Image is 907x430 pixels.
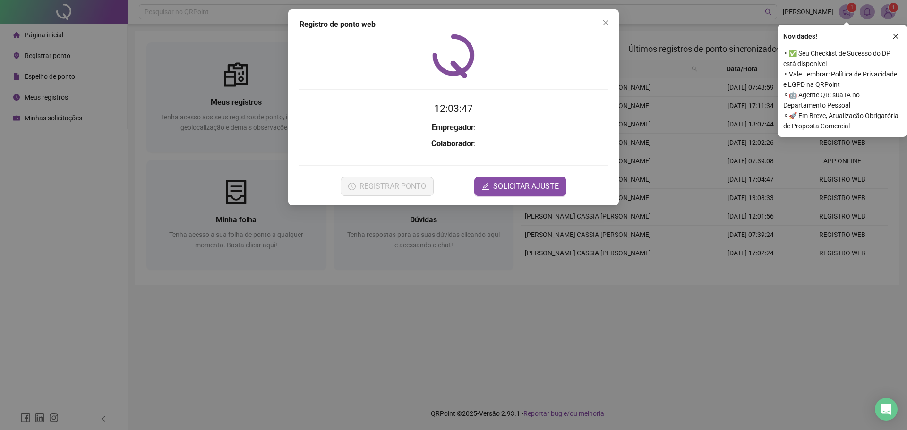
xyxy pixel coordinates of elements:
strong: Empregador [432,123,474,132]
strong: Colaborador [431,139,474,148]
span: close [892,33,899,40]
button: REGISTRAR PONTO [341,177,434,196]
span: ⚬ 🚀 Em Breve, Atualização Obrigatória de Proposta Comercial [783,110,901,131]
h3: : [299,122,608,134]
div: Open Intercom Messenger [875,398,898,421]
span: Novidades ! [783,31,817,42]
span: ⚬ 🤖 Agente QR: sua IA no Departamento Pessoal [783,90,901,110]
img: QRPoint [432,34,475,78]
span: edit [482,183,489,190]
span: close [602,19,609,26]
span: ⚬ ✅ Seu Checklist de Sucesso do DP está disponível [783,48,901,69]
span: SOLICITAR AJUSTE [493,181,559,192]
h3: : [299,138,608,150]
button: editSOLICITAR AJUSTE [474,177,566,196]
time: 12:03:47 [434,103,473,114]
button: Close [598,15,613,30]
span: ⚬ Vale Lembrar: Política de Privacidade e LGPD na QRPoint [783,69,901,90]
div: Registro de ponto web [299,19,608,30]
